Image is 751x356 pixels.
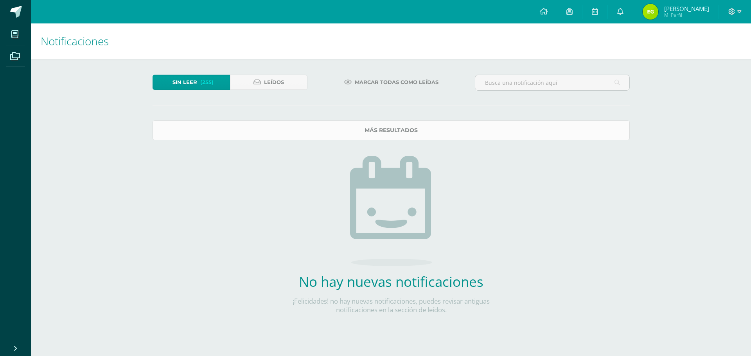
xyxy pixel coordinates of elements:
a: Más resultados [153,120,630,140]
span: Sin leer [172,75,197,89]
p: ¡Felicidades! no hay nuevas notificaciones, puedes revisar antiguas notificaciones en la sección ... [276,297,507,314]
a: Marcar todas como leídas [334,75,448,90]
a: Sin leer(255) [153,75,230,90]
input: Busca una notificación aquí [475,75,629,90]
h2: No hay nuevas notificaciones [276,272,507,291]
span: [PERSON_NAME] [664,5,709,13]
span: Leídos [264,75,284,89]
span: Notificaciones [41,34,109,48]
img: no_activities.png [350,156,432,266]
img: ad9f36509aab1feb172c6644ea95a3f4.png [643,4,658,20]
span: (255) [200,75,214,89]
span: Mi Perfil [664,12,709,18]
a: Leídos [230,75,307,90]
span: Marcar todas como leídas [355,75,438,89]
